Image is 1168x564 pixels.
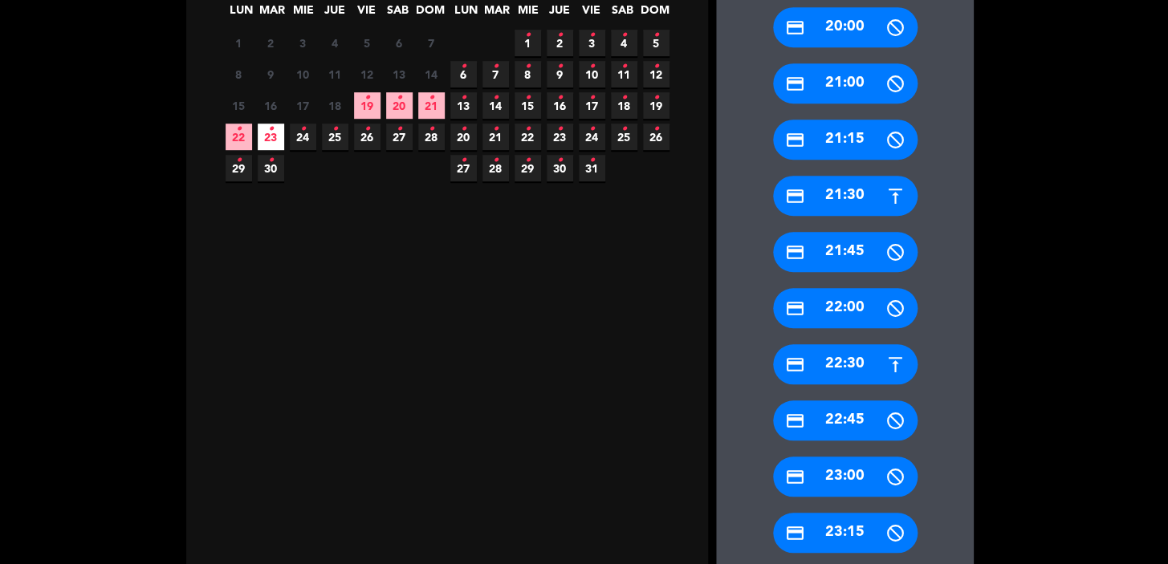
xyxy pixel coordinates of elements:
span: 19 [354,92,381,119]
i: • [397,85,402,111]
span: 31 [579,155,605,181]
i: • [461,54,466,79]
span: 13 [450,92,477,119]
i: • [525,148,531,173]
div: 21:15 [773,120,918,160]
i: credit_card [785,355,805,375]
span: 6 [450,61,477,87]
i: • [332,116,338,142]
i: • [557,116,563,142]
span: 16 [547,92,573,119]
span: 26 [354,124,381,150]
span: LUN [453,1,479,27]
span: 15 [515,92,541,119]
i: • [397,116,402,142]
span: 20 [450,124,477,150]
div: 22:45 [773,400,918,440]
i: • [461,148,466,173]
i: • [429,85,434,111]
i: credit_card [785,298,805,319]
span: VIE [578,1,604,27]
span: 7 [482,61,509,87]
span: 19 [643,92,669,119]
i: • [429,116,434,142]
div: 21:00 [773,63,918,103]
span: 13 [386,61,413,87]
span: 23 [258,124,284,150]
span: DOM [416,1,442,27]
i: • [268,148,274,173]
i: credit_card [785,130,805,150]
i: credit_card [785,186,805,206]
span: 29 [515,155,541,181]
i: • [557,85,563,111]
i: • [300,116,306,142]
i: • [653,116,659,142]
i: • [621,116,627,142]
span: 1 [226,30,252,56]
span: 18 [611,92,637,119]
span: 23 [547,124,573,150]
i: credit_card [785,242,805,262]
span: 28 [418,124,445,150]
i: • [493,54,499,79]
span: 10 [579,61,605,87]
i: • [493,148,499,173]
div: 23:00 [773,456,918,497]
span: 22 [515,124,541,150]
i: • [653,22,659,48]
i: • [525,22,531,48]
i: • [364,116,370,142]
span: 25 [611,124,637,150]
span: 15 [226,92,252,119]
span: 17 [290,92,316,119]
span: 17 [579,92,605,119]
i: • [557,22,563,48]
span: 26 [643,124,669,150]
span: 30 [258,155,284,181]
span: 14 [482,92,509,119]
i: • [493,85,499,111]
span: 11 [322,61,348,87]
span: MIE [515,1,542,27]
span: 3 [290,30,316,56]
i: • [589,54,595,79]
span: 8 [226,61,252,87]
i: • [653,85,659,111]
div: 21:45 [773,232,918,272]
i: • [525,54,531,79]
span: SAB [609,1,636,27]
span: 2 [258,30,284,56]
span: JUE [547,1,573,27]
span: 24 [579,124,605,150]
span: 2 [547,30,573,56]
i: • [589,148,595,173]
i: • [525,85,531,111]
i: • [621,22,627,48]
span: 25 [322,124,348,150]
span: 14 [418,61,445,87]
span: 28 [482,155,509,181]
span: 7 [418,30,445,56]
span: 9 [547,61,573,87]
div: 21:30 [773,176,918,216]
i: • [589,116,595,142]
div: 23:15 [773,513,918,553]
i: • [236,148,242,173]
span: 5 [354,30,381,56]
i: credit_card [785,74,805,94]
span: 12 [643,61,669,87]
span: 30 [547,155,573,181]
div: 22:30 [773,344,918,384]
i: • [236,116,242,142]
i: • [557,148,563,173]
span: 10 [290,61,316,87]
i: • [461,85,466,111]
i: credit_card [785,411,805,431]
i: • [589,85,595,111]
i: credit_card [785,467,805,487]
span: 11 [611,61,637,87]
div: 20:00 [773,7,918,47]
i: • [268,116,274,142]
span: MIE [291,1,317,27]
